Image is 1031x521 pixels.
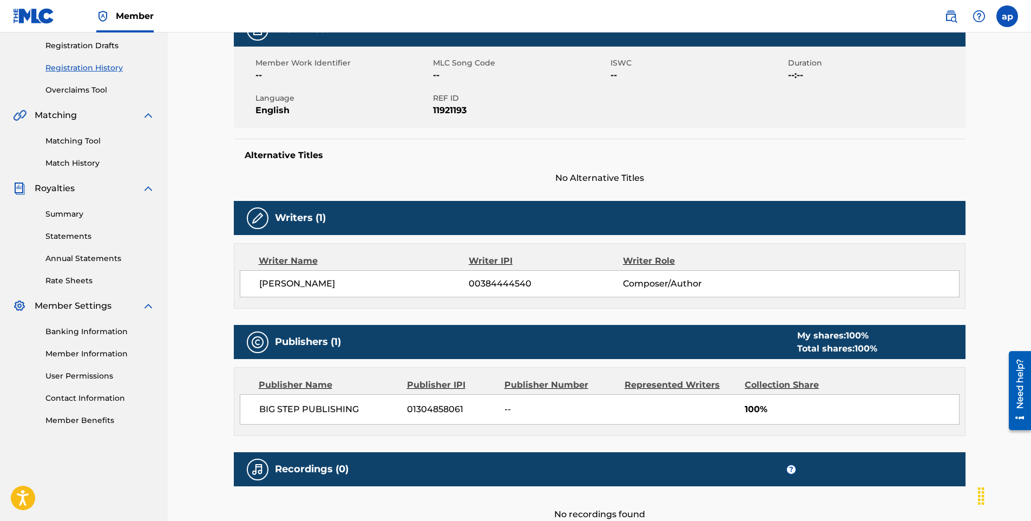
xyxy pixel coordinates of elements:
[797,342,877,355] div: Total shares:
[968,5,990,27] div: Help
[45,253,155,264] a: Annual Statements
[973,10,986,23] img: help
[251,463,264,476] img: Recordings
[45,275,155,286] a: Rate Sheets
[255,93,430,104] span: Language
[788,57,963,69] span: Duration
[45,415,155,426] a: Member Benefits
[116,10,154,22] span: Member
[1001,347,1031,434] iframe: Resource Center
[504,403,616,416] span: --
[245,150,955,161] h5: Alternative Titles
[797,329,877,342] div: My shares:
[407,403,496,416] span: 01304858061
[259,277,469,290] span: [PERSON_NAME]
[251,336,264,349] img: Publishers
[255,57,430,69] span: Member Work Identifier
[45,231,155,242] a: Statements
[96,10,109,23] img: Top Rightsholder
[251,212,264,225] img: Writers
[142,182,155,195] img: expand
[275,463,349,476] h5: Recordings (0)
[45,158,155,169] a: Match History
[977,469,1031,521] iframe: Chat Widget
[255,104,430,117] span: English
[35,182,75,195] span: Royalties
[433,57,608,69] span: MLC Song Code
[469,255,623,268] div: Writer IPI
[745,379,850,392] div: Collection Share
[255,69,430,82] span: --
[259,403,399,416] span: BIG STEP PUBLISHING
[407,379,496,392] div: Publisher IPI
[259,255,469,268] div: Writer Name
[745,403,959,416] span: 100%
[13,182,26,195] img: Royalties
[625,379,737,392] div: Represented Writers
[433,104,608,117] span: 11921193
[13,299,26,312] img: Member Settings
[623,255,763,268] div: Writer Role
[45,40,155,51] a: Registration Drafts
[13,109,27,122] img: Matching
[234,486,966,521] div: No recordings found
[788,69,963,82] span: --:--
[142,109,155,122] img: expand
[45,84,155,96] a: Overclaims Tool
[973,480,990,512] div: Drag
[433,69,608,82] span: --
[35,109,77,122] span: Matching
[846,330,869,341] span: 100 %
[45,370,155,382] a: User Permissions
[623,277,763,290] span: Composer/Author
[45,135,155,147] a: Matching Tool
[787,465,796,474] span: ?
[610,57,785,69] span: ISWC
[275,336,341,348] h5: Publishers (1)
[142,299,155,312] img: expand
[45,209,155,220] a: Summary
[45,326,155,337] a: Banking Information
[35,299,111,312] span: Member Settings
[504,379,616,392] div: Publisher Number
[610,69,785,82] span: --
[234,172,966,185] span: No Alternative Titles
[944,10,957,23] img: search
[996,5,1018,27] div: User Menu
[259,379,399,392] div: Publisher Name
[433,93,608,104] span: REF ID
[13,8,55,24] img: MLC Logo
[855,343,877,354] span: 100 %
[45,62,155,74] a: Registration History
[45,348,155,360] a: Member Information
[940,5,962,27] a: Public Search
[469,277,622,290] span: 00384444540
[45,393,155,404] a: Contact Information
[275,212,326,224] h5: Writers (1)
